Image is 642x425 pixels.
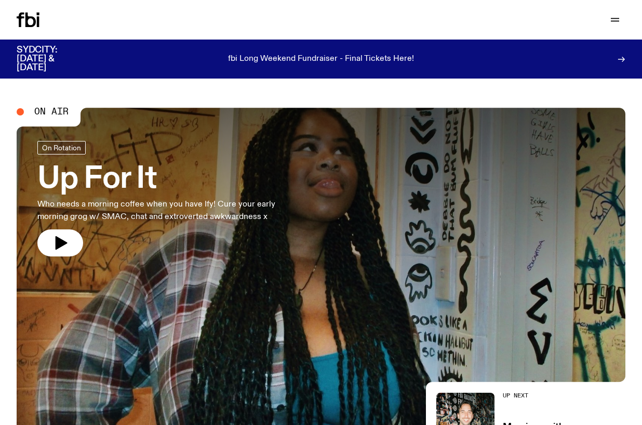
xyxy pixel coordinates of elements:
a: Up For ItWho needs a morning coffee when you have Ify! Cure your early morning grog w/ SMAC, chat... [37,141,303,256]
h2: Up Next [503,393,625,398]
span: On Rotation [42,144,81,152]
span: On Air [34,107,69,117]
p: Who needs a morning coffee when you have Ify! Cure your early morning grog w/ SMAC, chat and extr... [37,198,303,223]
a: On Rotation [37,141,86,154]
h3: Up For It [37,165,303,194]
h3: SYDCITY: [DATE] & [DATE] [17,46,83,72]
p: fbi Long Weekend Fundraiser - Final Tickets Here! [228,55,414,64]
